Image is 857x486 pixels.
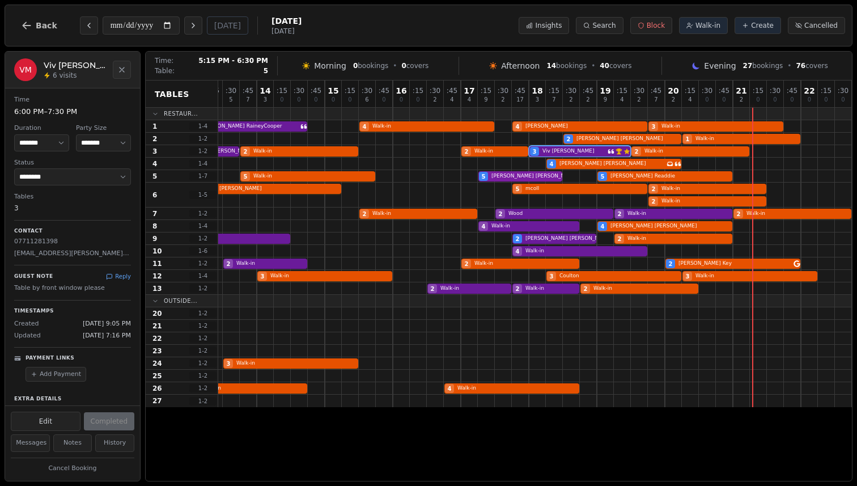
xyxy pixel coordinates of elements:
[491,222,579,230] span: Walk-in
[620,97,623,103] span: 4
[416,97,419,103] span: 0
[152,384,162,393] span: 26
[189,234,217,243] span: 1 - 2
[189,359,217,367] span: 1 - 2
[353,61,388,70] span: bookings
[482,172,486,181] span: 5
[14,273,53,281] p: Guest Note
[260,87,270,95] span: 14
[14,307,131,315] p: Timestamps
[189,346,217,355] span: 1 - 2
[365,97,368,103] span: 6
[106,272,131,281] button: Reply
[363,210,367,218] span: 2
[12,12,66,39] button: Back
[719,87,729,94] span: : 45
[53,434,92,452] button: Notes
[546,61,587,70] span: bookings
[372,122,494,130] span: Walk-in
[264,97,267,103] span: 3
[229,97,232,103] span: 5
[345,87,355,94] span: : 15
[152,284,162,293] span: 13
[280,97,283,103] span: 0
[379,87,389,94] span: : 45
[189,284,217,293] span: 1 - 2
[576,135,681,143] span: [PERSON_NAME] [PERSON_NAME]
[743,62,753,70] span: 27
[773,97,777,103] span: 0
[152,334,162,343] span: 22
[353,62,358,70] span: 0
[189,272,217,280] span: 1 - 4
[788,17,845,34] button: Cancelled
[155,56,173,65] span: Time:
[576,17,623,34] button: Search
[152,172,157,181] span: 5
[686,272,690,281] span: 3
[95,434,134,452] button: History
[637,97,640,103] span: 2
[433,97,436,103] span: 2
[152,191,157,200] span: 6
[474,147,528,155] span: Walk-in
[482,222,486,231] span: 4
[202,122,298,130] span: [PERSON_NAME] RaineyCooper
[644,147,749,155] span: Walk-in
[264,66,268,75] span: 5
[516,122,520,131] span: 4
[314,60,346,71] span: Morning
[14,192,131,202] dt: Tables
[499,210,503,218] span: 2
[743,61,783,70] span: bookings
[189,191,217,199] span: 1 - 5
[76,124,131,133] dt: Party Size
[396,87,406,95] span: 16
[542,147,605,155] span: Viv [PERSON_NAME]
[184,16,202,35] button: Next day
[189,247,217,255] span: 1 - 6
[685,87,695,94] span: : 15
[152,234,157,243] span: 9
[634,87,644,94] span: : 30
[207,16,248,35] button: [DATE]
[164,297,197,305] span: Outside...
[516,235,520,243] span: 2
[271,27,302,36] span: [DATE]
[189,384,217,392] span: 1 - 2
[654,97,657,103] span: 7
[501,97,504,103] span: 2
[219,185,341,193] span: [PERSON_NAME]
[695,272,817,280] span: Walk-in
[189,309,217,318] span: 1 - 2
[647,21,665,30] span: Block
[152,346,162,356] span: 23
[14,95,131,105] dt: Time
[189,222,217,230] span: 1 - 4
[484,97,487,103] span: 9
[525,185,647,193] span: mcoll
[525,285,579,293] span: Walk-in
[244,147,248,156] span: 2
[226,87,236,94] span: : 30
[152,134,157,143] span: 2
[14,106,131,117] dd: 6:00 PM – 7:30 PM
[152,122,157,131] span: 1
[244,172,248,181] span: 5
[661,122,783,130] span: Walk-in
[501,60,540,71] span: Afternoon
[668,87,678,95] span: 20
[152,272,162,281] span: 12
[189,259,217,268] span: 1 - 2
[14,124,69,133] dt: Duration
[440,285,511,293] span: Walk-in
[525,235,612,243] span: [PERSON_NAME] [PERSON_NAME]
[431,285,435,293] span: 2
[584,285,588,293] span: 2
[591,61,595,70] span: •
[704,60,736,71] span: Evening
[627,210,732,218] span: Walk-in
[430,87,440,94] span: : 30
[297,97,300,103] span: 0
[674,160,681,167] svg: Customer message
